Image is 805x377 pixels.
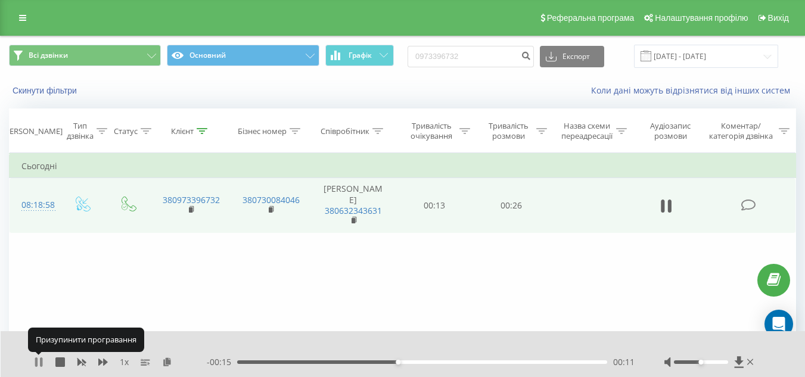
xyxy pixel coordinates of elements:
[2,126,63,136] div: [PERSON_NAME]
[28,328,144,351] div: Призупинити програвання
[473,178,550,233] td: 00:26
[484,121,533,141] div: Тривалість розмови
[547,13,635,23] span: Реферальна програма
[207,356,237,368] span: - 00:15
[114,126,138,136] div: Статус
[67,121,94,141] div: Тип дзвінка
[321,126,369,136] div: Співробітник
[10,154,796,178] td: Сьогодні
[238,126,287,136] div: Бізнес номер
[655,13,748,23] span: Налаштування профілю
[163,194,220,205] a: 380973396732
[768,13,789,23] span: Вихід
[120,356,129,368] span: 1 x
[396,178,473,233] td: 00:13
[706,121,776,141] div: Коментар/категорія дзвінка
[396,360,400,364] div: Accessibility label
[9,45,161,66] button: Всі дзвінки
[407,121,456,141] div: Тривалість очікування
[325,45,394,66] button: Графік
[171,126,194,136] div: Клієнт
[167,45,319,66] button: Основний
[325,205,382,216] a: 380632343631
[310,178,396,233] td: [PERSON_NAME]
[243,194,300,205] a: 380730084046
[591,85,796,96] a: Коли дані можуть відрізнятися вiд інших систем
[349,51,372,60] span: Графік
[21,194,46,217] div: 08:18:58
[613,356,635,368] span: 00:11
[764,310,793,338] div: Open Intercom Messenger
[540,46,604,67] button: Експорт
[561,121,613,141] div: Назва схеми переадресації
[29,51,68,60] span: Всі дзвінки
[408,46,534,67] input: Пошук за номером
[698,360,703,364] div: Accessibility label
[9,85,83,96] button: Скинути фільтри
[641,121,701,141] div: Аудіозапис розмови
